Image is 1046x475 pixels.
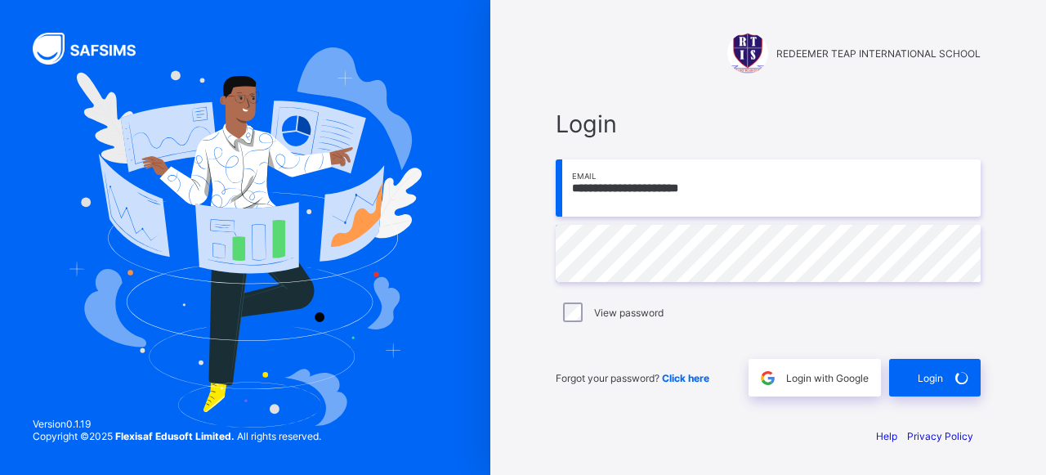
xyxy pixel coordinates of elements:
[907,430,973,442] a: Privacy Policy
[786,372,869,384] span: Login with Google
[918,372,943,384] span: Login
[33,33,155,65] img: SAFSIMS Logo
[556,372,709,384] span: Forgot your password?
[594,307,664,319] label: View password
[876,430,897,442] a: Help
[33,430,321,442] span: Copyright © 2025 All rights reserved.
[662,372,709,384] a: Click here
[33,418,321,430] span: Version 0.1.19
[776,47,981,60] span: REDEEMER TEAP INTERNATIONAL SCHOOL
[758,369,777,388] img: google.396cfc9801f0270233282035f929180a.svg
[115,430,235,442] strong: Flexisaf Edusoft Limited.
[556,110,981,138] span: Login
[69,47,422,428] img: Hero Image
